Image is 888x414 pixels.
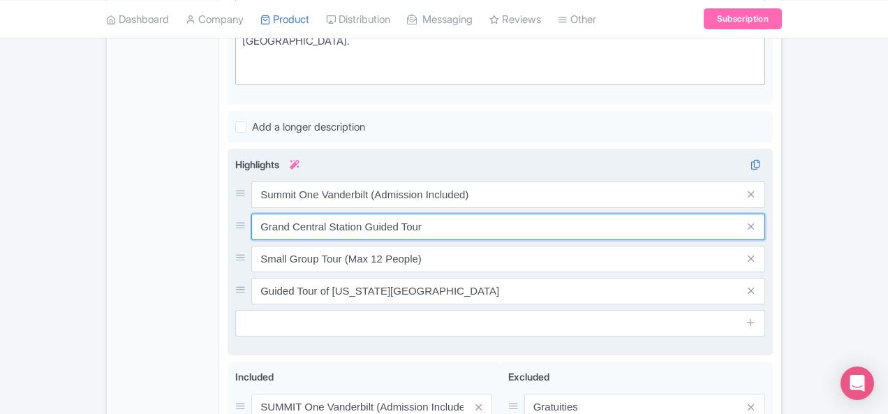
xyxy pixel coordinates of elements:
span: Add a longer description [252,120,365,133]
a: Subscription [704,8,782,29]
span: Excluded [508,371,549,383]
span: Highlights [235,158,279,170]
span: Included [235,371,274,383]
div: Open Intercom Messenger [841,367,874,400]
